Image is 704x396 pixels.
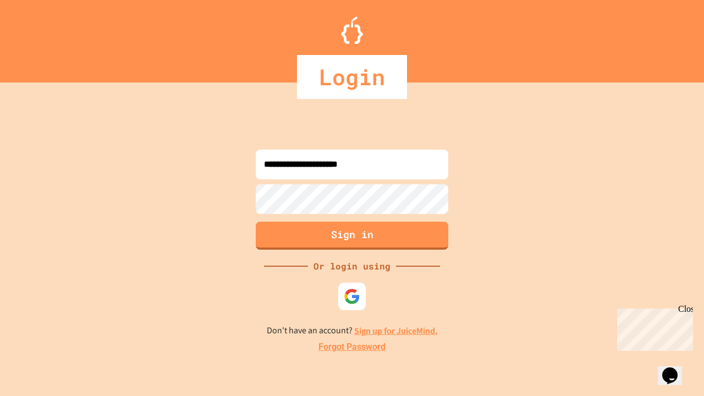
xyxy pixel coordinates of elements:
div: Login [297,55,407,99]
img: Logo.svg [341,16,363,44]
div: Or login using [308,260,396,273]
a: Sign up for JuiceMind. [354,325,438,337]
iframe: chat widget [613,304,693,351]
iframe: chat widget [658,352,693,385]
a: Forgot Password [318,340,386,354]
p: Don't have an account? [267,324,438,338]
img: google-icon.svg [344,288,360,305]
button: Sign in [256,222,448,250]
div: Chat with us now!Close [4,4,76,70]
